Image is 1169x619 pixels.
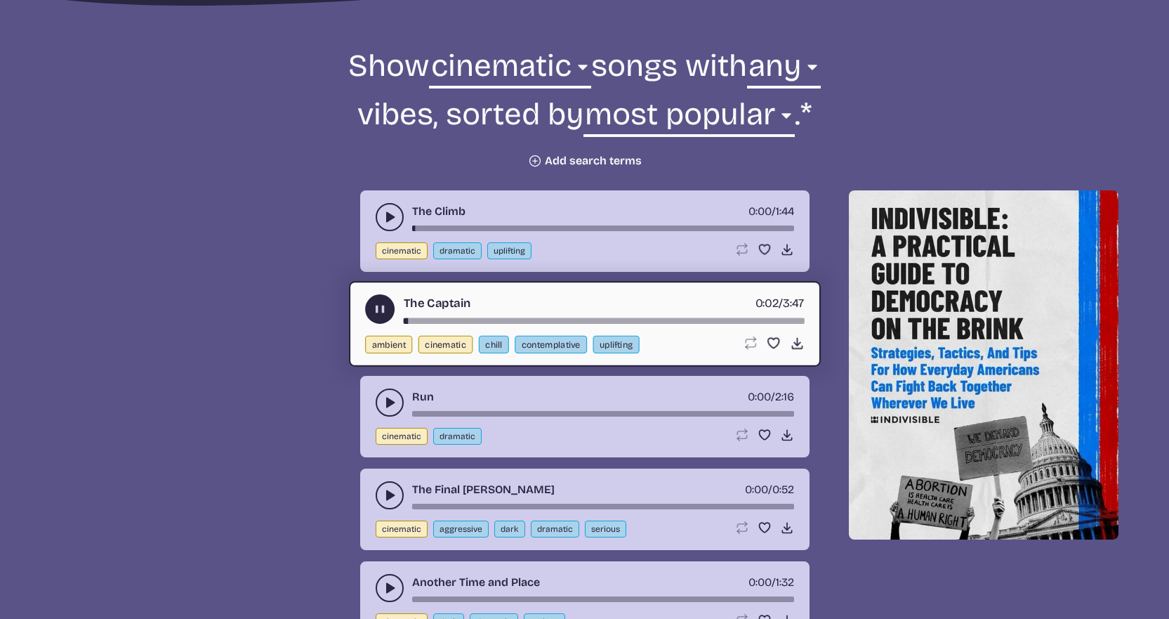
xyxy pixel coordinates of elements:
[758,242,772,256] button: Favorite
[742,336,757,351] button: Loop
[433,521,489,537] button: aggressive
[494,521,525,537] button: dark
[429,46,590,94] select: genre
[747,46,821,94] select: vibe
[748,389,794,405] div: /
[376,389,404,417] button: play-pause toggle
[376,481,404,509] button: play-pause toggle
[583,94,795,143] select: sorting
[376,428,428,445] button: cinematic
[593,336,639,353] button: uplifting
[412,203,465,220] a: The Climb
[776,575,794,589] span: 1:32
[758,428,772,442] button: Favorite
[849,190,1118,540] img: Help save our democracy!
[365,294,395,324] button: play-pause toggle
[412,574,540,591] a: Another Time and Place
[403,294,470,312] a: The Captain
[412,504,794,509] div: song-time-bar
[755,294,804,312] div: /
[376,574,404,602] button: play-pause toggle
[585,521,626,537] button: serious
[412,389,434,405] a: Run
[748,575,772,589] span: timer
[758,521,772,535] button: Favorite
[531,521,579,537] button: dramatic
[776,204,794,218] span: 1:44
[412,411,794,417] div: song-time-bar
[783,296,804,310] span: 3:47
[412,597,794,602] div: song-time-bar
[487,242,531,259] button: uplifting
[735,242,749,256] button: Loop
[418,336,473,353] button: cinematic
[203,46,967,168] form: Show songs with vibes, sorted by .
[775,390,794,403] span: 2:16
[403,318,804,324] div: song-time-bar
[515,336,587,353] button: contemplative
[745,483,768,496] span: timer
[376,521,428,537] button: cinematic
[748,574,794,591] div: /
[748,203,794,220] div: /
[745,481,794,498] div: /
[412,226,794,231] div: song-time-bar
[433,428,482,445] button: dramatic
[755,296,779,310] span: timer
[766,336,781,351] button: Favorite
[748,204,772,218] span: timer
[528,154,642,168] button: Add search terms
[772,483,794,496] span: 0:52
[376,242,428,259] button: cinematic
[365,336,412,353] button: ambient
[748,390,771,403] span: timer
[376,203,404,231] button: play-pause toggle
[478,336,508,353] button: chill
[412,481,555,498] a: The Final [PERSON_NAME]
[735,521,749,535] button: Loop
[433,242,482,259] button: dramatic
[735,428,749,442] button: Loop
